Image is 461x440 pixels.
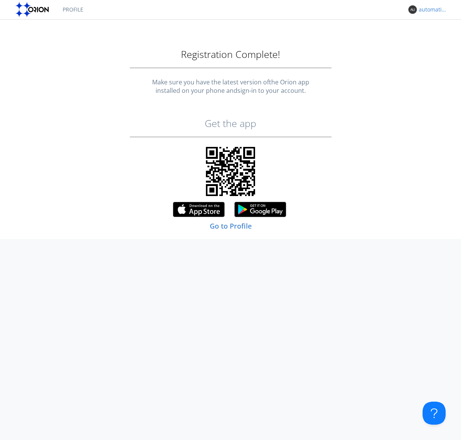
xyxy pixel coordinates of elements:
[210,221,252,231] a: Go to Profile
[173,202,227,221] img: appstore.svg
[8,78,453,96] div: Make sure you have the latest version of the Orion app installed on your phone and sign-in to you...
[234,202,288,221] img: googleplay.svg
[408,5,417,14] img: 373638.png
[423,402,446,425] iframe: Toggle Customer Support
[206,147,255,196] img: qrcode.svg
[8,49,453,60] h1: Registration Complete!
[419,6,448,13] div: automation+changelanguage+1757998781
[8,118,453,129] h2: Get the app
[15,2,51,17] img: orion-labs-logo.svg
